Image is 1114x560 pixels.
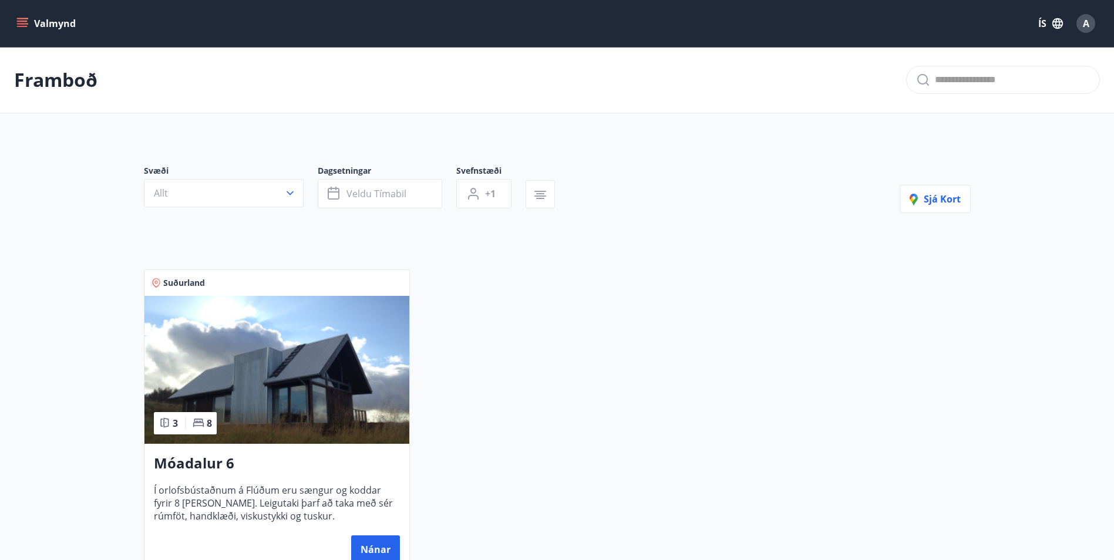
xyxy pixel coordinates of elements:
[485,187,496,200] span: +1
[1072,9,1100,38] button: A
[144,179,304,207] button: Allt
[318,165,456,179] span: Dagsetningar
[910,193,961,205] span: Sjá kort
[207,417,212,430] span: 8
[346,187,406,200] span: Veldu tímabil
[154,484,400,522] span: Í orlofsbústaðnum á Flúðum eru sængur og koddar fyrir 8 [PERSON_NAME]. Leigutaki þarf að taka með...
[154,453,400,474] h3: Móadalur 6
[1032,13,1069,34] button: ÍS
[154,187,168,200] span: Allt
[456,165,526,179] span: Svefnstæði
[14,67,97,93] p: Framboð
[1083,17,1089,30] span: A
[144,165,318,179] span: Svæði
[456,179,511,208] button: +1
[14,13,80,34] button: menu
[900,185,971,213] button: Sjá kort
[318,179,442,208] button: Veldu tímabil
[173,417,178,430] span: 3
[144,296,409,444] img: Paella dish
[163,277,205,289] span: Suðurland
